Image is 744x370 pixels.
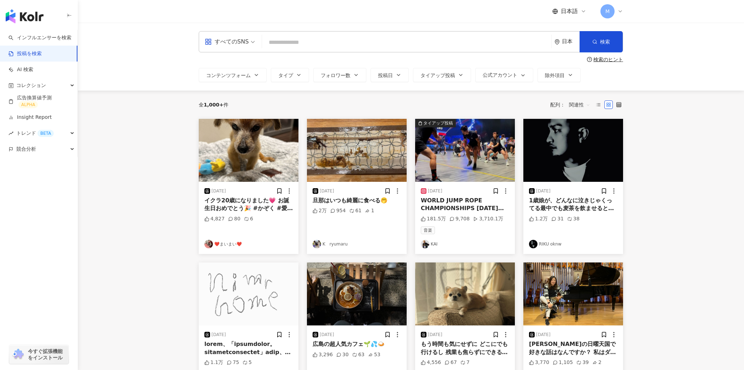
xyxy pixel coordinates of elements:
span: appstore [205,38,212,45]
a: searchインフルエンサーを検索 [8,34,71,41]
div: 75 [227,359,239,366]
img: KOL Avatar [313,240,321,248]
div: 日本 [562,39,580,45]
div: 31 [551,215,564,222]
a: KOL Avatar❤️まいまい❤️ [204,240,293,248]
div: [DATE] [211,332,226,338]
div: すべてのSNS [205,36,249,47]
button: フォロワー数 [313,68,366,82]
div: 63 [352,351,365,358]
img: chrome extension [11,349,25,360]
img: post-image [415,262,515,325]
div: BETA [37,130,54,137]
button: 投稿日 [371,68,409,82]
div: 2万 [313,207,327,214]
div: 1,105 [553,359,573,366]
div: 53 [368,351,380,358]
div: 1.1万 [204,359,223,366]
div: 1歳娘が、どんなに泣きじゃくってる最中でも麦茶を飲ませると「おいしっ」って必ずつぶやいてから、また泣き出すの愛おしすぎる。 [529,197,617,213]
div: イクラ20歳になりました💗 お誕生日おめでとう🎉 #かぞく #愛犬 #大好き #いぬすたぐらむ [204,197,293,213]
span: コレクション [16,77,46,93]
img: KOL Avatar [421,240,429,248]
div: 4,827 [204,215,225,222]
img: post-image [523,262,623,325]
span: フォロワー数 [321,73,350,78]
img: post-image [307,119,407,182]
div: 3,296 [313,351,333,358]
span: rise [8,131,13,136]
div: [DATE] [211,188,226,194]
button: コンテンツフォーム [199,68,267,82]
img: KOL Avatar [204,240,213,248]
img: KOL Avatar [529,240,537,248]
div: 67 [444,359,457,366]
span: コンテンツフォーム [206,73,251,78]
span: 1,000+ [204,102,223,108]
img: logo [6,9,43,23]
div: [DATE] [320,188,334,194]
a: KOL AvatarRIKU oknw [529,240,617,248]
div: タイアップ投稿 [423,120,453,127]
div: 5 [243,359,252,366]
a: Insight Report [8,114,52,121]
img: post-image [199,119,298,182]
div: [DATE] [536,188,551,194]
div: 6 [244,215,253,222]
a: AI 検索 [8,66,33,73]
div: 旦那はいつも綺麗に食べる🤭 [313,197,401,204]
span: タイアップ投稿 [420,73,455,78]
div: [DATE] [428,332,442,338]
a: 投稿を検索 [8,50,42,57]
div: lorem、「ipsumdolor。sitametconsectet」adip、elits。 doeiusmo、「temporincididunt、utlaboreet。」dolo、magnaa... [204,340,293,356]
div: 9,708 [449,215,470,222]
span: 検索 [600,39,610,45]
div: WORLD JUMP ROPE CHAMPIONSHIPS [DATE] CHAMPION🏅🏆🇯🇵 1minutes DOUBLE DUTCH SPEED SPRINT @ijru_jumpro... [421,197,509,213]
div: [PERSON_NAME]の日曜天国で好きな話はなんですか？ 私はダントツで便座カバーの話です😂😂😂 [529,340,617,356]
span: environment [554,39,560,45]
div: 954 [330,207,346,214]
img: post-image [523,119,623,182]
div: 1.2万 [529,215,548,222]
img: post-image [307,262,407,325]
img: post-image [199,262,298,325]
span: 音楽 [421,226,435,234]
div: 30 [336,351,349,358]
span: タイプ [278,73,293,78]
div: 1 [365,207,374,214]
span: 投稿日 [378,73,393,78]
button: 除外項目 [537,68,581,82]
div: 7 [460,359,470,366]
div: 181.5万 [421,215,446,222]
div: もう時間も気にせずに どこにでも行けるし 残業も焦らずにできるし 気温も湿度も気圧も心配しなくてもいい 好きな時に寝て起きて自由なはずなのに なぜか不自由でつまらない おとちゃんとの生活は本当に... [421,340,509,356]
button: 公式アカウント [475,68,533,82]
div: 3,710.1万 [473,215,503,222]
span: question-circle [587,57,592,62]
div: 80 [228,215,240,222]
a: chrome extension今すぐ拡張機能をインストール [9,345,69,364]
div: 2 [592,359,601,366]
div: 38 [567,215,580,222]
div: 4,556 [421,359,441,366]
a: KOL AvatarK ryumaru [313,240,401,248]
div: 広島の超人気カフェ🌱💦🍛 [313,340,401,348]
span: 関連性 [569,99,590,110]
div: [DATE] [428,188,442,194]
div: 配列： [550,99,594,110]
div: [DATE] [320,332,334,338]
div: 全 件 [199,102,228,108]
span: トレンド [16,125,54,141]
div: 検索のヒント [593,57,623,62]
span: M [605,7,610,15]
button: タイアップ投稿 [413,68,471,82]
button: タイプ [271,68,309,82]
div: [DATE] [536,332,551,338]
a: KOL AvatarKAI [421,240,509,248]
span: 日本語 [561,7,578,15]
div: 3,770 [529,359,549,366]
button: 検索 [580,31,623,52]
a: 広告換算値予測ALPHA [8,94,72,109]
